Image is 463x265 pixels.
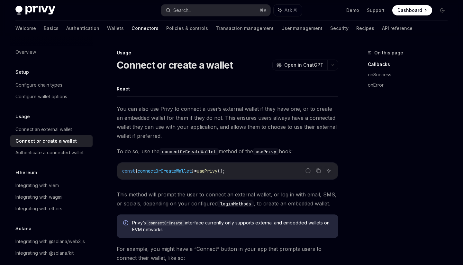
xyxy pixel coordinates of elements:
[304,166,312,175] button: Report incorrect code
[15,205,62,213] div: Integrating with ethers
[367,7,385,14] a: Support
[15,225,32,232] h5: Solana
[10,124,93,135] a: Connect an external wallet
[216,21,274,36] a: Transaction management
[15,126,72,133] div: Connect an external wallet
[117,104,338,140] span: You can also use Privy to connect a user’s external wallet if they have one, or to create an embe...
[159,148,219,155] code: connectOrCreateWallet
[132,21,159,36] a: Connectors
[281,21,322,36] a: User management
[260,8,267,13] span: ⌘ K
[117,147,338,156] span: To do so, use the method of the hook:
[324,166,333,175] button: Ask AI
[10,91,93,102] a: Configure wallet options
[107,21,124,36] a: Wallets
[66,21,99,36] a: Authentication
[15,93,67,100] div: Configure wallet options
[15,48,36,56] div: Overview
[10,203,93,214] a: Integrating with ethers
[15,6,55,15] img: dark logo
[368,59,453,70] a: Callbacks
[10,147,93,158] a: Authenticate a connected wallet
[117,59,233,71] h1: Connect or create a wallet
[166,21,208,36] a: Policies & controls
[253,148,279,155] code: usePrivy
[392,5,432,15] a: Dashboard
[10,191,93,203] a: Integrating with wagmi
[346,7,359,14] a: Demo
[397,7,422,14] span: Dashboard
[218,200,254,207] code: loginMethods
[15,81,62,89] div: Configure chain types
[368,80,453,90] a: onError
[15,113,30,120] h5: Usage
[15,21,36,36] a: Welcome
[146,220,185,226] code: connectOrCreate
[138,168,192,174] span: connectOrCreateWallet
[44,21,59,36] a: Basics
[10,46,93,58] a: Overview
[15,169,37,176] h5: Ethereum
[192,168,194,174] span: }
[284,62,323,68] span: Open in ChatGPT
[374,49,403,57] span: On this page
[194,168,197,174] span: =
[15,182,59,189] div: Integrating with viem
[15,193,62,201] div: Integrating with wagmi
[274,5,302,16] button: Ask AI
[122,168,135,174] span: const
[197,168,217,174] span: usePrivy
[10,236,93,247] a: Integrating with @solana/web3.js
[132,220,332,233] span: Privy’s interface currently only supports external and embedded wallets on EVM networks.
[15,149,84,156] div: Authenticate a connected wallet
[10,79,93,91] a: Configure chain types
[10,135,93,147] a: Connect or create a wallet
[135,168,138,174] span: {
[15,238,85,245] div: Integrating with @solana/web3.js
[117,244,338,262] span: For example, you might have a “Connect” button in your app that prompts users to connect their wa...
[285,7,297,14] span: Ask AI
[314,166,322,175] button: Copy the contents from the code block
[117,81,130,96] button: React
[123,220,130,227] svg: Info
[117,50,338,56] div: Usage
[368,70,453,80] a: onSuccess
[10,247,93,259] a: Integrating with @solana/kit
[382,21,413,36] a: API reference
[330,21,349,36] a: Security
[161,5,270,16] button: Search...⌘K
[117,190,338,208] span: This method will prompt the user to connect an external wallet, or log in with email, SMS, or soc...
[217,168,225,174] span: ();
[15,137,77,145] div: Connect or create a wallet
[437,5,448,15] button: Toggle dark mode
[15,68,29,76] h5: Setup
[10,180,93,191] a: Integrating with viem
[173,6,191,14] div: Search...
[356,21,374,36] a: Recipes
[15,249,74,257] div: Integrating with @solana/kit
[272,60,327,71] button: Open in ChatGPT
